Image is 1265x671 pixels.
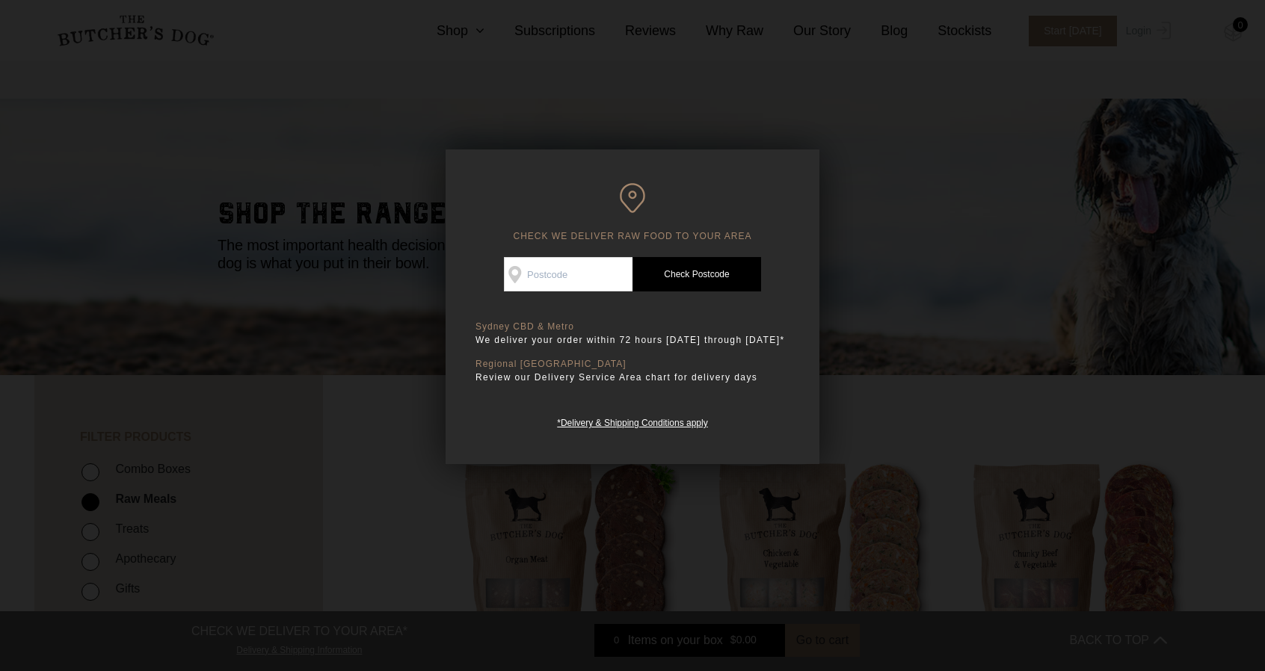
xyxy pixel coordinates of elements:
[475,370,790,385] p: Review our Delivery Service Area chart for delivery days
[504,257,632,291] input: Postcode
[475,321,790,333] p: Sydney CBD & Metro
[557,414,707,428] a: *Delivery & Shipping Conditions apply
[632,257,761,291] a: Check Postcode
[475,359,790,370] p: Regional [GEOGRAPHIC_DATA]
[475,333,790,347] p: We deliver your order within 72 hours [DATE] through [DATE]*
[475,183,790,242] h6: CHECK WE DELIVER RAW FOOD TO YOUR AREA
